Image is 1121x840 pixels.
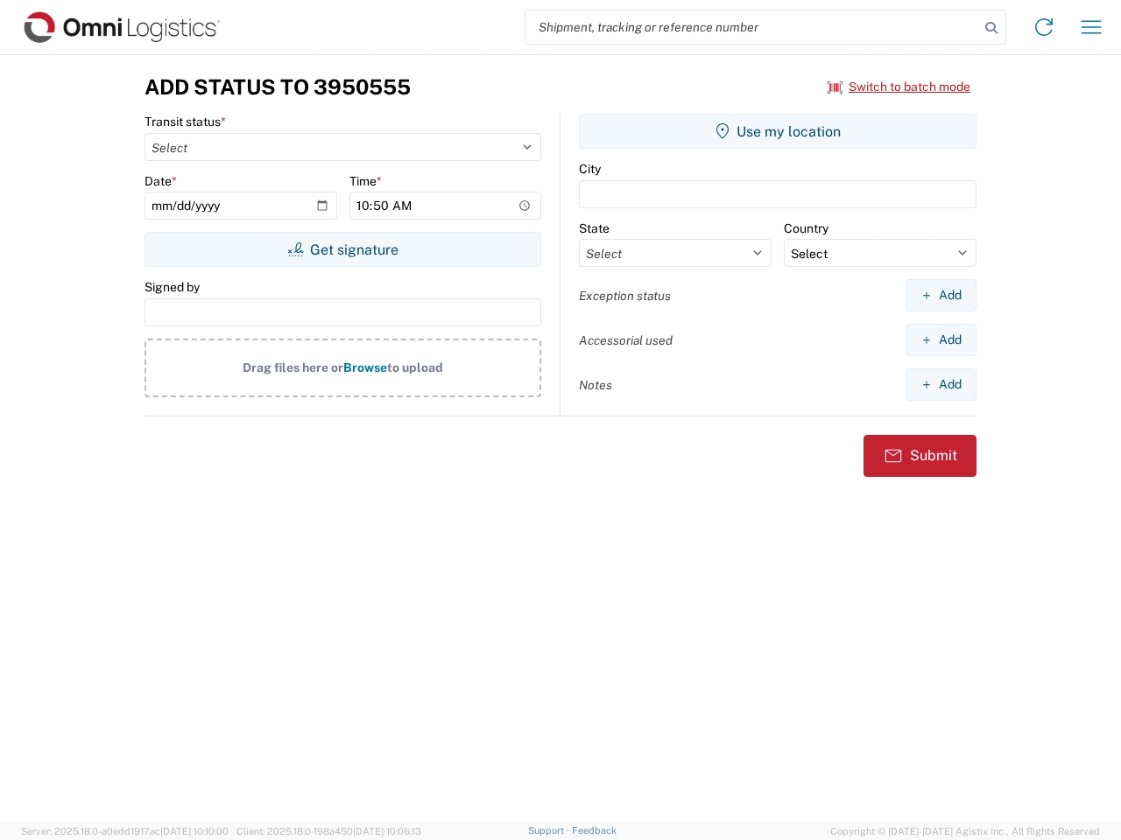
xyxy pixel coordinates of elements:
[145,173,177,189] label: Date
[579,114,976,149] button: Use my location
[906,368,976,401] button: Add
[572,825,617,836] a: Feedback
[906,279,976,311] button: Add
[353,826,421,836] span: [DATE] 10:06:13
[525,10,979,44] input: Shipment, tracking or reference number
[349,173,382,189] label: Time
[579,332,673,348] label: Accessorial used
[145,279,200,295] label: Signed by
[579,288,671,304] label: Exception status
[145,74,411,100] h3: Add Status to 3950555
[236,826,421,836] span: Client: 2025.18.0-198a450
[21,826,229,836] span: Server: 2025.18.0-a0edd1917ac
[579,377,612,393] label: Notes
[830,823,1100,839] span: Copyright © [DATE]-[DATE] Agistix Inc., All Rights Reserved
[906,324,976,356] button: Add
[784,220,828,236] label: Country
[145,114,226,129] label: Transit status
[579,161,601,177] label: City
[160,826,229,836] span: [DATE] 10:10:00
[243,360,343,374] span: Drag files here or
[387,360,443,374] span: to upload
[145,232,541,267] button: Get signature
[864,435,976,477] button: Submit
[528,825,572,836] a: Support
[579,220,610,236] label: State
[343,360,387,374] span: Browse
[828,73,970,101] button: Switch to batch mode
